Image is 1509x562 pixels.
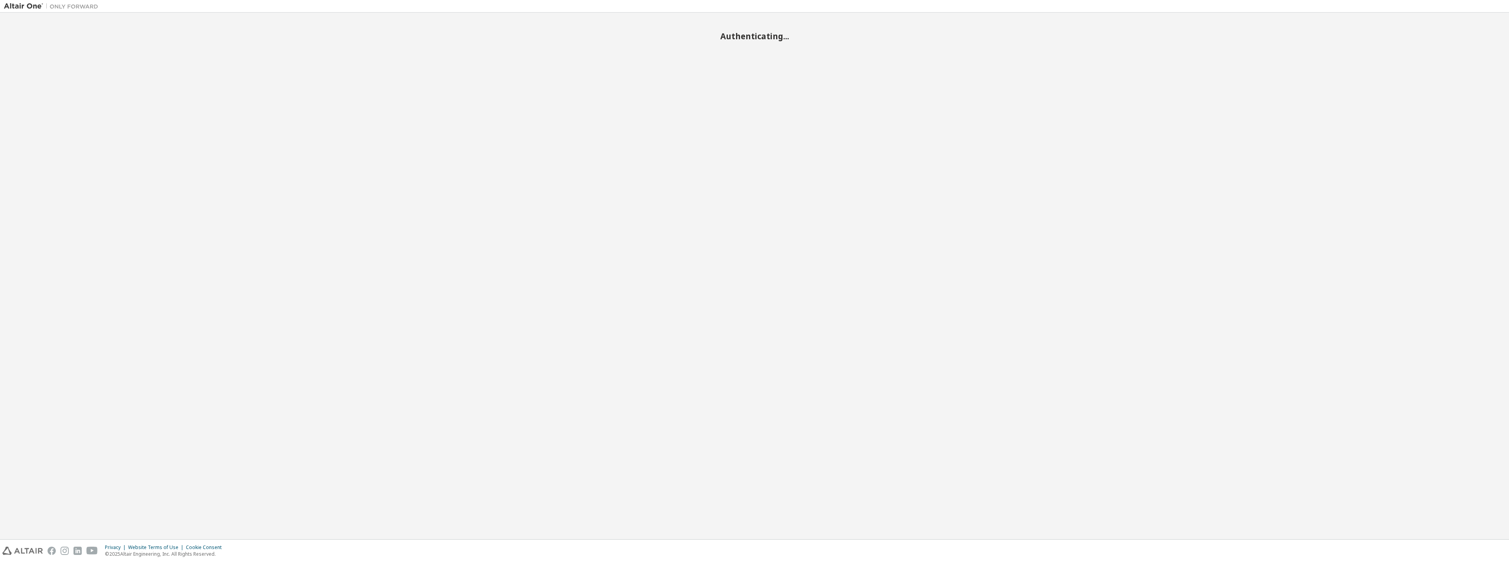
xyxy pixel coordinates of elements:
div: Privacy [105,544,128,551]
h2: Authenticating... [4,31,1505,41]
div: Website Terms of Use [128,544,186,551]
img: linkedin.svg [73,547,82,555]
div: Cookie Consent [186,544,226,551]
img: Altair One [4,2,102,10]
img: altair_logo.svg [2,547,43,555]
img: youtube.svg [86,547,98,555]
img: instagram.svg [61,547,69,555]
img: facebook.svg [48,547,56,555]
p: © 2025 Altair Engineering, Inc. All Rights Reserved. [105,551,226,557]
